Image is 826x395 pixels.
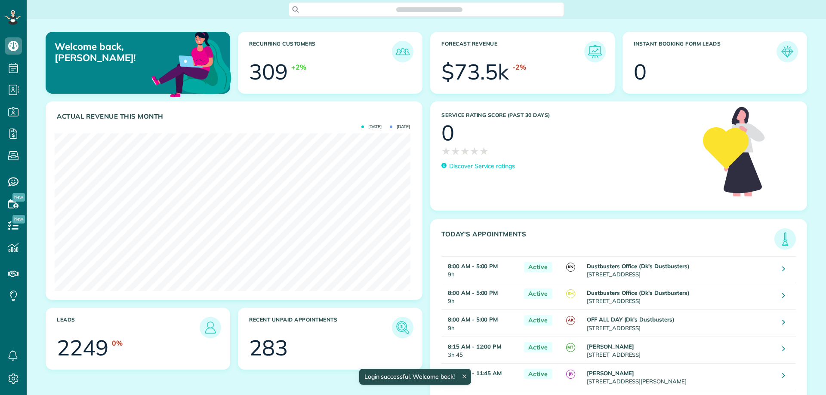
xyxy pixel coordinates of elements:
[405,5,453,14] span: Search ZenMaid…
[441,41,584,62] h3: Forecast Revenue
[587,343,634,350] strong: [PERSON_NAME]
[451,144,460,159] span: ★
[524,342,552,353] span: Active
[524,369,552,380] span: Active
[441,61,509,83] div: $73.5k
[441,310,520,337] td: 9h
[587,263,690,269] strong: Dustbusters Office (Dk's Dustbusters)
[566,343,575,352] span: MT
[441,144,451,159] span: ★
[57,337,108,358] div: 2249
[448,263,498,269] strong: 8:00 AM - 5:00 PM
[524,315,552,326] span: Active
[441,122,454,144] div: 0
[585,337,776,363] td: [STREET_ADDRESS]
[634,41,777,62] h3: Instant Booking Form Leads
[441,257,520,283] td: 9h
[585,363,776,390] td: [STREET_ADDRESS][PERSON_NAME]
[202,319,219,336] img: icon_leads-1bed01f49abd5b7fead27621c3d59655bb73ed531f8eeb49469d10e621d6b896.png
[585,310,776,337] td: [STREET_ADDRESS]
[249,41,392,62] h3: Recurring Customers
[249,61,288,83] div: 309
[112,338,123,348] div: 0%
[441,283,520,310] td: 9h
[566,289,575,298] span: SH
[777,230,794,248] img: icon_todays_appointments-901f7ab196bb0bea1936b74009e4eb5ffbc2d2711fa7634e0d609ed5ef32b18b.png
[566,316,575,325] span: AK
[512,62,526,72] div: -2%
[524,262,552,273] span: Active
[448,343,501,350] strong: 8:15 AM - 12:00 PM
[441,337,520,363] td: 3h 45
[12,215,25,224] span: New
[587,289,690,296] strong: Dustbusters Office (Dk's Dustbusters)
[12,193,25,202] span: New
[634,61,647,83] div: 0
[566,370,575,379] span: JB
[448,370,502,377] strong: 8:30 AM - 11:45 AM
[361,125,382,129] span: [DATE]
[249,317,392,338] h3: Recent unpaid appointments
[566,263,575,272] span: KN
[394,319,411,336] img: icon_unpaid_appointments-47b8ce3997adf2238b356f14209ab4cced10bd1f174958f3ca8f1d0dd7fffeee.png
[441,363,520,390] td: 3h 15
[448,316,498,323] strong: 8:00 AM - 5:00 PM
[586,43,604,60] img: icon_forecast_revenue-8c13a41c7ed35a8dcfafea3cbb826a0462acb37728057bba2d056411b612bbbe.png
[291,62,306,72] div: +2%
[359,369,471,385] div: Login successful. Welcome back!
[470,144,479,159] span: ★
[441,162,515,171] a: Discover Service ratings
[587,316,675,323] strong: OFF ALL DAY (Dk's Dustbusters)
[394,43,411,60] img: icon_recurring_customers-cf858462ba22bcd05b5a5880d41d6543d210077de5bb9ebc9590e49fd87d84ed.png
[441,112,694,118] h3: Service Rating score (past 30 days)
[585,283,776,310] td: [STREET_ADDRESS]
[150,22,233,105] img: dashboard_welcome-42a62b7d889689a78055ac9021e634bf52bae3f8056760290aed330b23ab8690.png
[587,370,634,377] strong: [PERSON_NAME]
[524,288,552,299] span: Active
[585,257,776,283] td: [STREET_ADDRESS]
[779,43,796,60] img: icon_form_leads-04211a6a04a5b2264e4ee56bc0799ec3eb69b7e499cbb523a139df1d13a81ae0.png
[448,289,498,296] strong: 8:00 AM - 5:00 PM
[249,337,288,358] div: 283
[57,113,413,120] h3: Actual Revenue this month
[460,144,470,159] span: ★
[441,230,774,250] h3: Today's Appointments
[449,162,515,171] p: Discover Service ratings
[55,41,171,64] p: Welcome back, [PERSON_NAME]!
[57,317,200,338] h3: Leads
[479,144,489,159] span: ★
[390,125,410,129] span: [DATE]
